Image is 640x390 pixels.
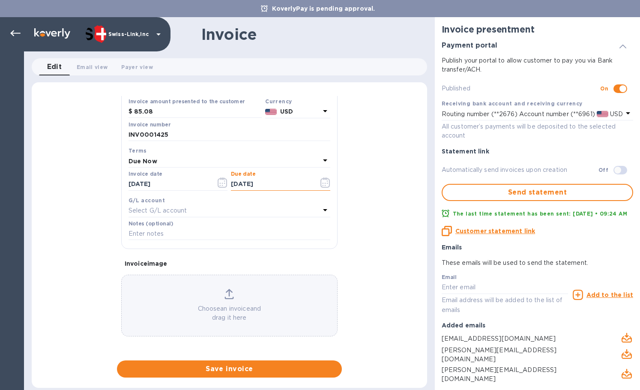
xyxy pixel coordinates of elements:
[608,111,623,117] span: USD
[442,24,633,35] h2: Invoice presentment
[201,25,257,43] h1: Invoice
[129,197,165,204] b: G/L account
[117,360,342,378] button: Save invoice
[129,206,187,215] p: Select G/L account
[442,258,633,267] p: These emails will be used to send the statement.
[129,129,330,141] input: Enter invoice number
[600,85,608,92] b: On
[442,42,497,50] h3: Payment portal
[34,28,70,39] img: Logo
[442,100,583,107] b: Receiving bank account and receiving currency
[134,105,262,118] input: $ Enter invoice amount
[442,122,633,140] p: All customer’s payments will be deposited to the selected account
[598,167,608,173] b: Off
[442,110,595,119] p: Routing number (**2676) Account number (**6961)
[129,158,157,165] b: Due Now
[129,105,134,118] div: $
[47,61,62,73] span: Edit
[129,228,330,240] input: Enter notes
[265,98,292,105] b: Currency
[442,56,633,74] p: Publish your portal to allow customer to pay you via Bank transfer/ACH.
[442,243,633,252] p: Emails
[449,187,625,198] span: Send statement
[129,178,209,191] input: Select date
[108,31,151,37] p: Swiss-Link,Inc
[124,364,335,374] span: Save invoice
[129,122,170,127] label: Invoice number
[129,221,173,226] label: Notes (optional)
[129,99,245,104] label: Invoice amount presented to the customer
[442,165,598,174] p: Automatically send invoices upon creation
[442,334,601,343] p: [EMAIL_ADDRESS][DOMAIN_NAME]
[125,259,334,268] p: Invoice image
[122,304,337,322] p: Choose an invoice and drag it here
[129,147,147,154] b: Terms
[280,108,293,115] b: USD
[455,228,535,234] u: Customer statement link
[129,172,162,177] label: Invoice date
[453,210,627,217] b: The last time statement has been sent: [DATE] • 09:24 AM
[442,366,601,384] p: [PERSON_NAME][EMAIL_ADDRESS][DOMAIN_NAME]
[77,63,108,72] span: Email view
[265,109,277,115] img: USD
[231,172,255,177] label: Due date
[442,84,601,93] p: Published
[121,63,153,72] span: Payer view
[231,178,312,191] input: Due date
[442,147,633,156] p: Statement link
[597,111,608,117] img: USD
[442,281,568,294] input: Enter email
[442,321,633,330] p: Added emails
[268,4,380,13] p: KoverlyPay is pending approval.
[586,291,633,298] u: Add to the list
[442,275,457,280] label: Email
[442,184,633,201] button: Send statement
[442,346,601,364] p: [PERSON_NAME][EMAIL_ADDRESS][DOMAIN_NAME]
[442,295,568,315] p: Email address will be added to the list of emails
